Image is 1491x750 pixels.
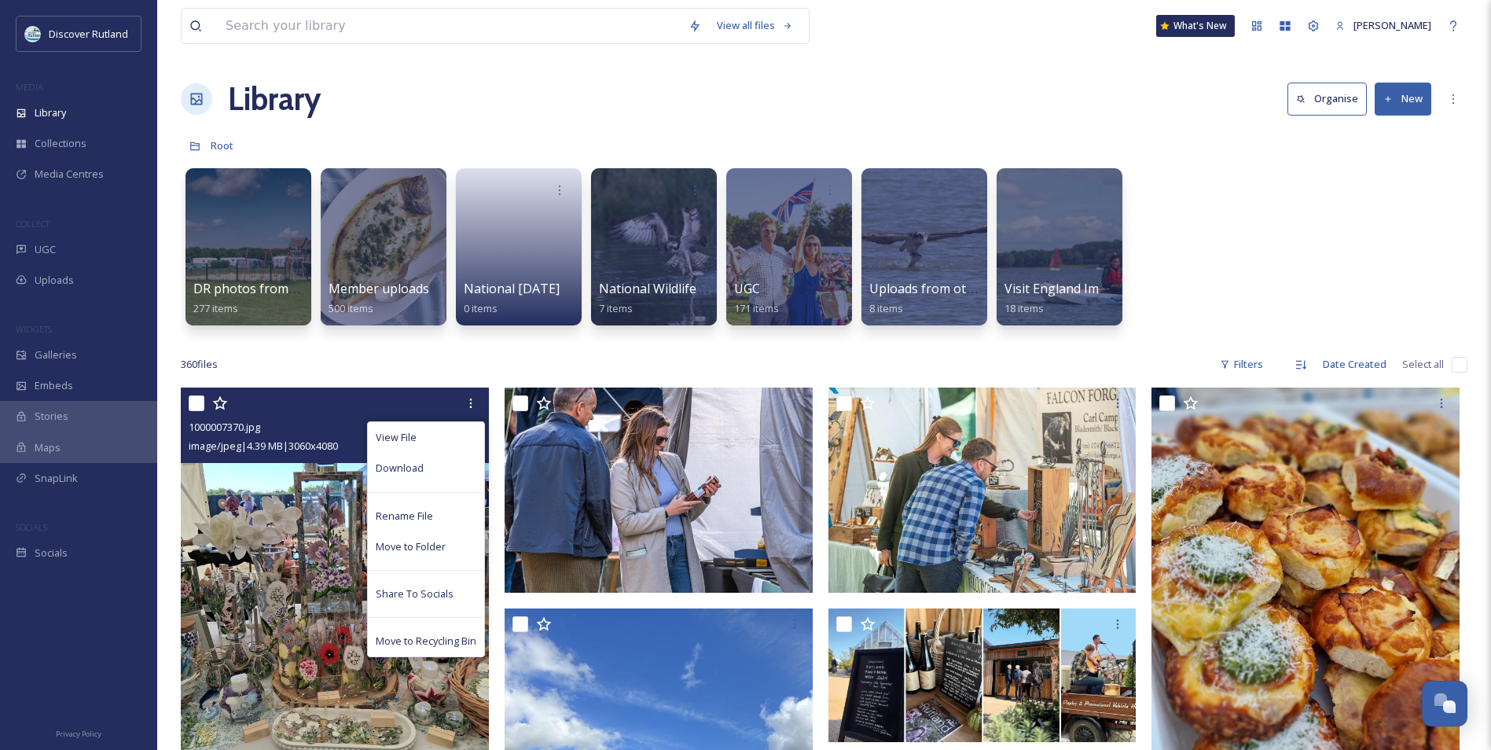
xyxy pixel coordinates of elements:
[828,608,1137,742] img: RN image for Taste of Rutland Event.png
[211,138,233,153] span: Root
[464,280,560,297] span: National [DATE]
[211,136,233,155] a: Root
[35,347,77,362] span: Galleries
[1328,10,1439,41] a: [PERSON_NAME]
[734,280,760,297] span: UGC
[193,280,394,297] span: DR photos from RJ Photographics
[218,9,681,43] input: Search your library
[35,167,104,182] span: Media Centres
[376,634,476,649] span: Move to Recycling Bin
[1156,15,1235,37] a: What's New
[464,281,560,315] a: National [DATE]0 items
[1422,681,1467,726] button: Open Chat
[376,509,433,524] span: Rename File
[828,388,1137,593] img: IMG_6345 2.JPG
[1287,83,1375,115] a: Organise
[599,281,754,315] a: National Wildlife Day 20247 items
[1287,83,1367,115] button: Organise
[35,471,78,486] span: SnapLink
[1402,357,1444,372] span: Select all
[1353,18,1431,32] span: [PERSON_NAME]
[35,440,61,455] span: Maps
[16,521,47,533] span: SOCIALS
[35,409,68,424] span: Stories
[329,281,429,315] a: Member uploads500 items
[376,539,446,554] span: Move to Folder
[35,242,56,257] span: UGC
[599,280,754,297] span: National Wildlife Day 2024
[56,723,101,742] a: Privacy Policy
[869,280,993,297] span: Uploads from others
[193,281,394,315] a: DR photos from RJ Photographics277 items
[35,136,86,151] span: Collections
[25,26,41,42] img: DiscoverRutlandlog37F0B7.png
[16,81,43,93] span: MEDIA
[35,546,68,561] span: Socials
[734,281,779,315] a: UGC171 items
[228,75,321,123] a: Library
[49,27,128,41] span: Discover Rutland
[1375,83,1431,115] button: New
[1212,349,1271,380] div: Filters
[35,378,73,393] span: Embeds
[16,218,50,230] span: COLLECT
[189,420,260,434] span: 1000007370.jpg
[376,586,454,601] span: Share To Socials
[56,729,101,739] span: Privacy Policy
[181,357,218,372] span: 360 file s
[464,301,498,315] span: 0 items
[734,301,779,315] span: 171 items
[376,430,417,445] span: View File
[35,105,66,120] span: Library
[189,439,338,453] span: image/jpeg | 4.39 MB | 3060 x 4080
[329,280,429,297] span: Member uploads
[376,461,424,476] span: Download
[1315,349,1394,380] div: Date Created
[709,10,801,41] a: View all files
[193,301,238,315] span: 277 items
[505,388,813,593] img: IMG_6352 2.JPG
[1004,301,1044,315] span: 18 items
[1004,280,1133,297] span: Visit England Imagery
[1004,281,1133,315] a: Visit England Imagery18 items
[869,281,993,315] a: Uploads from others8 items
[869,301,903,315] span: 8 items
[599,301,633,315] span: 7 items
[329,301,373,315] span: 500 items
[35,273,74,288] span: Uploads
[16,323,52,335] span: WIDGETS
